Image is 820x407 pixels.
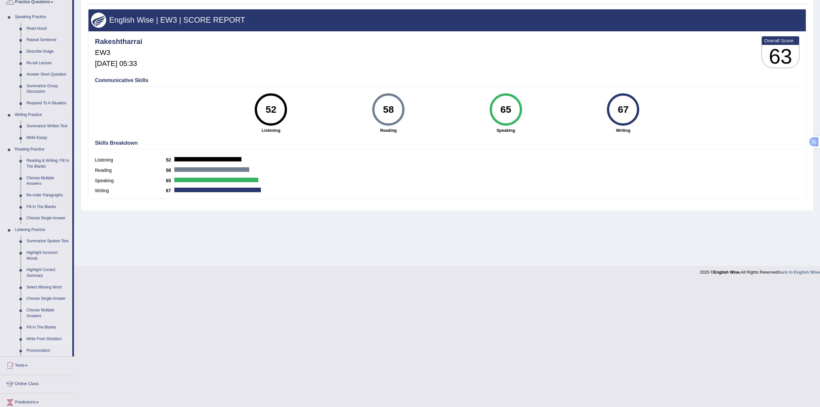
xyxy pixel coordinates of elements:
[24,322,72,333] a: Fill In The Blanks
[713,270,741,275] strong: English Wise.
[24,235,72,247] a: Summarize Spoken Text
[24,46,72,57] a: Describe Image
[95,49,142,57] h5: EW3
[24,155,72,172] a: Reading & Writing: Fill In The Blanks
[91,13,106,28] img: wings.png
[259,96,283,123] div: 52
[450,127,561,133] strong: Speaking
[611,96,635,123] div: 67
[700,266,820,275] div: 2025 © All Rights Reserved
[166,157,174,162] b: 52
[95,187,166,194] label: Writing
[95,167,166,174] label: Reading
[91,16,803,24] h3: English Wise | EW3 | SCORE REPORT
[24,305,72,322] a: Choose Multiple Answers
[12,224,72,236] a: Listening Practice
[0,357,74,373] a: Tests
[568,127,679,133] strong: Writing
[12,109,72,121] a: Writing Practice
[95,177,166,184] label: Speaking
[24,293,72,305] a: Choose Single Answer
[0,375,74,391] a: Online Class
[24,132,72,144] a: Write Essay
[24,23,72,35] a: Read Aloud
[24,345,72,357] a: Pronunciation
[24,264,72,281] a: Highlight Correct Summary
[24,213,72,224] a: Choose Single Answer
[12,144,72,155] a: Reading Practice
[95,157,166,163] label: Listening
[333,127,444,133] strong: Reading
[764,38,797,43] b: Overall Score
[24,98,72,109] a: Respond To A Situation
[24,69,72,80] a: Answer Short Question
[95,60,142,68] h5: [DATE] 05:33
[494,96,518,123] div: 65
[376,96,400,123] div: 58
[24,190,72,201] a: Re-order Paragraphs
[24,80,72,98] a: Summarize Group Discussion
[24,34,72,46] a: Repeat Sentence
[166,168,174,173] b: 58
[95,38,142,46] h4: Rakeshtharrai
[778,270,820,275] a: Back to English Wise
[95,140,799,146] h4: Skills Breakdown
[24,282,72,293] a: Select Missing Word
[24,57,72,69] a: Re-tell Lecture
[166,188,174,193] b: 67
[762,45,799,68] h3: 63
[24,172,72,190] a: Choose Multiple Answers
[24,201,72,213] a: Fill In The Blanks
[12,11,72,23] a: Speaking Practice
[24,120,72,132] a: Summarize Written Text
[24,247,72,264] a: Highlight Incorrect Words
[95,78,799,83] h4: Communicative Skills
[166,178,174,183] b: 65
[24,333,72,345] a: Write From Dictation
[216,127,327,133] strong: Listening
